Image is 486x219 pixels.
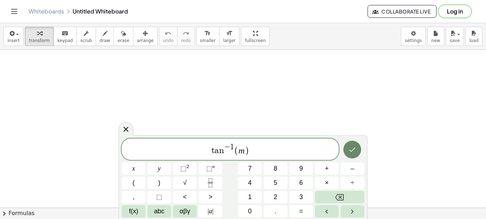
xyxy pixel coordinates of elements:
[183,29,189,38] i: redo
[248,192,252,202] span: 1
[219,27,239,46] button: format_sizelarger
[173,205,197,218] button: Greek alphabet
[163,38,174,43] span: undo
[238,177,262,189] button: 4
[315,205,339,218] button: Left arrow
[132,164,135,173] span: x
[401,27,426,46] button: settings
[315,177,339,189] button: Times
[211,147,215,155] var: t
[350,164,354,173] span: –
[100,38,110,43] span: draw
[122,177,146,189] button: (
[438,5,472,18] button: Log in
[241,27,269,46] button: fullscreen
[181,38,191,43] span: redo
[289,162,313,175] button: 9
[117,38,129,43] span: erase
[199,162,222,175] button: Superscript
[469,38,479,43] span: load
[180,207,190,216] span: αβγ
[29,38,50,43] span: transform
[405,38,422,43] span: settings
[368,5,437,18] button: Collaborate Live
[351,178,354,188] span: ÷
[9,6,20,17] button: Toggle navigation
[289,205,313,218] button: Equals
[245,38,265,43] span: fullscreen
[206,165,212,172] span: ⬚
[226,29,233,38] i: format_size
[96,27,114,46] button: draw
[238,205,262,218] button: 0
[248,164,252,173] span: 7
[299,178,303,188] span: 6
[340,162,364,175] button: Minus
[4,27,23,46] button: insert
[219,147,224,155] var: n
[299,192,303,202] span: 3
[248,178,252,188] span: 4
[183,178,187,188] span: √
[208,208,209,215] span: |
[230,143,234,151] span: 1
[76,27,96,46] button: scrub
[224,143,230,151] span: −
[200,38,216,43] span: smaller
[129,207,138,216] span: f(x)
[343,141,361,158] button: Done
[133,27,158,46] button: arrange
[57,38,73,43] span: keypad
[199,177,222,189] button: Fraction
[238,162,262,175] button: 7
[62,29,68,38] i: keyboard
[80,38,92,43] span: scrub
[465,27,482,46] button: load
[180,165,186,172] span: ⬚
[431,38,440,43] span: new
[159,27,178,46] button: undoundo
[234,146,239,156] span: (
[199,191,222,203] button: Greater than
[275,207,276,216] span: .
[147,177,171,189] button: )
[7,38,20,43] span: insert
[199,205,222,218] button: Absolute value
[315,162,339,175] button: Plus
[340,205,364,218] button: Right arrow
[204,29,211,38] i: format_size
[289,191,313,203] button: 3
[122,205,146,218] button: Functions
[325,164,329,173] span: +
[212,208,213,215] span: |
[264,205,287,218] button: .
[53,27,77,46] button: keyboardkeypad
[158,164,161,173] span: y
[264,191,287,203] button: 2
[208,207,213,216] span: a
[122,162,146,175] button: x
[208,192,212,202] span: >
[137,38,154,43] span: arrange
[427,27,444,46] button: new
[183,192,187,202] span: <
[158,178,160,188] span: )
[238,146,244,155] var: m
[25,27,54,46] button: transform
[147,162,171,175] button: y
[173,191,197,203] button: Less than
[446,27,464,46] button: save
[274,164,277,173] span: 8
[340,177,364,189] button: Divide
[238,191,262,203] button: 1
[289,177,313,189] button: 6
[215,147,219,155] var: a
[28,8,64,15] a: Whiteboards
[113,27,133,46] button: erase
[299,207,303,216] span: =
[147,205,171,218] button: Alphabet
[212,164,215,169] sup: n
[173,162,197,175] button: Squared
[264,177,287,189] button: 5
[325,178,329,188] span: ×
